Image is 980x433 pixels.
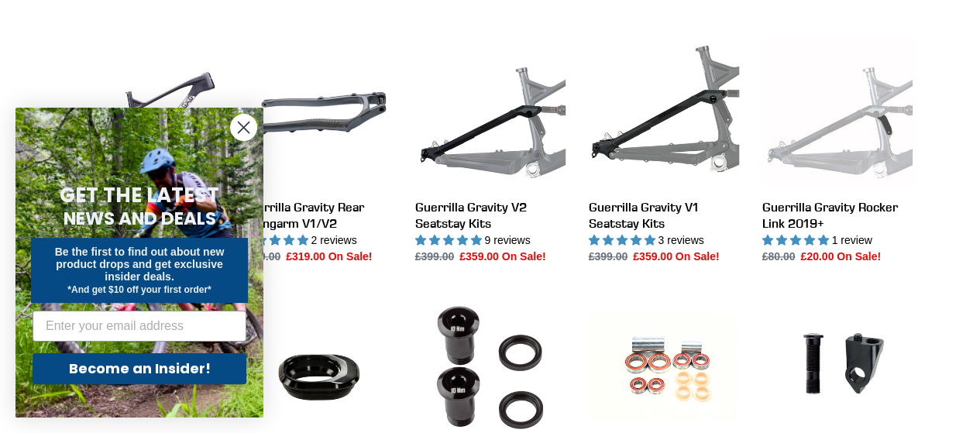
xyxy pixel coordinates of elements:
span: *And get $10 off your first order* [67,284,211,295]
span: GET THE LATEST [60,181,219,209]
button: Become an Insider! [33,353,246,384]
input: Enter your email address [33,311,246,342]
button: Close dialog [230,114,257,141]
span: NEWS AND DEALS [64,206,216,231]
span: Be the first to find out about new product drops and get exclusive insider deals. [55,246,225,283]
